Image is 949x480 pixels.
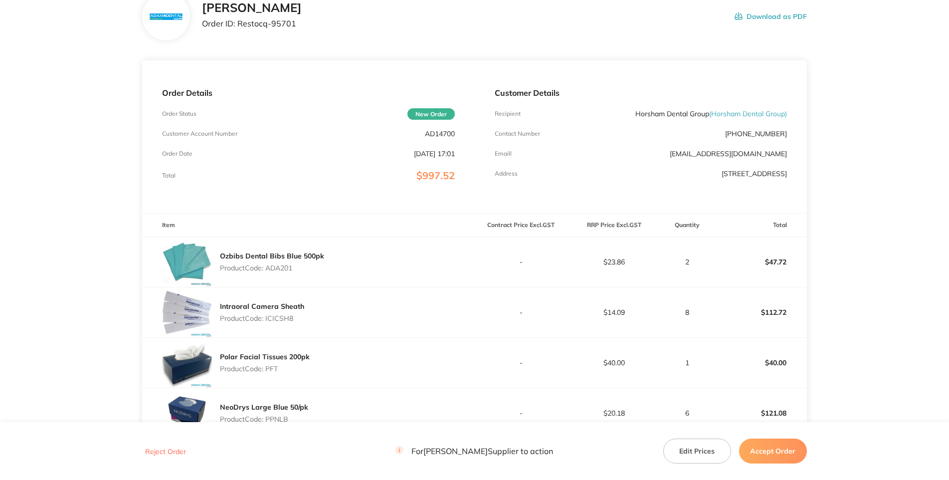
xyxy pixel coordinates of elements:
button: Reject Order [142,447,189,456]
p: Order ID: Restocq- 95701 [202,19,302,28]
p: For [PERSON_NAME] Supplier to action [395,447,553,456]
p: Order Details [162,88,454,97]
p: Customer Details [495,88,787,97]
th: Quantity [660,214,714,237]
a: Polar Facial Tissues 200pk [220,352,310,361]
button: Download as PDF [735,1,807,32]
p: $40.00 [568,359,660,367]
p: [STREET_ADDRESS] [722,170,787,178]
p: $40.00 [714,351,806,375]
p: $23.86 [568,258,660,266]
img: N3hiYW42Mg [150,13,183,20]
p: - [475,308,567,316]
p: $112.72 [714,300,806,324]
a: Ozbibs Dental Bibs Blue 500pk [220,251,324,260]
p: Product Code: PPNLB [220,415,308,423]
button: Edit Prices [663,439,731,464]
button: Accept Order [739,439,807,464]
p: 6 [661,409,713,417]
p: Total [162,172,176,179]
span: ( Horsham Dental Group ) [709,109,787,118]
img: ZDEyMWZwag [162,388,212,438]
h2: [PERSON_NAME] [202,1,302,15]
p: [DATE] 17:01 [414,150,455,158]
p: - [475,409,567,417]
th: RRP Price Excl. GST [568,214,660,237]
th: Item [142,214,474,237]
p: Product Code: ADA201 [220,264,324,272]
p: $121.08 [714,401,806,425]
p: AD14700 [425,130,455,138]
p: - [475,258,567,266]
th: Contract Price Excl. GST [475,214,568,237]
a: [EMAIL_ADDRESS][DOMAIN_NAME] [670,149,787,158]
span: New Order [407,108,455,120]
p: 8 [661,308,713,316]
p: Order Date [162,150,192,157]
p: - [475,359,567,367]
p: $47.72 [714,250,806,274]
p: 1 [661,359,713,367]
p: Customer Account Number [162,130,237,137]
th: Total [714,214,807,237]
p: Emaill [495,150,512,157]
p: Recipient [495,110,521,117]
a: NeoDrys Large Blue 50/pk [220,403,308,412]
p: $20.18 [568,409,660,417]
img: ODZ5ZjIxOA [162,237,212,287]
img: cWg5bDJhcw [162,338,212,388]
p: Product Code: PFT [220,365,310,373]
p: Address [495,170,518,177]
p: Contact Number [495,130,540,137]
p: Product Code: ICICSH8 [220,314,304,322]
p: $14.09 [568,308,660,316]
p: 2 [661,258,713,266]
a: Intraoral Camera Sheath [220,302,304,311]
span: $997.52 [416,169,455,182]
p: Order Status [162,110,196,117]
p: [PHONE_NUMBER] [725,130,787,138]
img: dGN2dzUzYQ [162,287,212,337]
p: Horsham Dental Group [635,110,787,118]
